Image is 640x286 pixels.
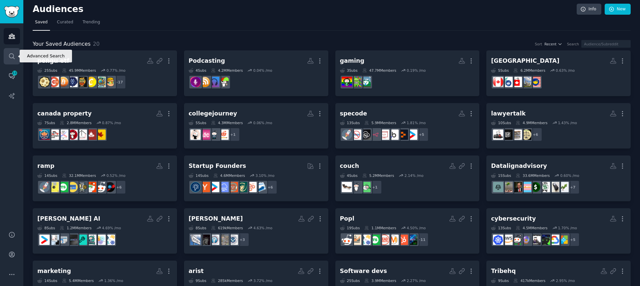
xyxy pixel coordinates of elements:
div: 10 Sub s [491,120,511,125]
div: 8 Sub s [189,226,206,230]
img: techsales [370,235,380,245]
img: TorontoRealEstate [77,129,87,140]
div: 0.52 % /mo [106,173,125,178]
div: Popl [340,215,354,223]
a: [GEOGRAPHIC_DATA]5Subs6.2MMembers0.63% /momalaysiaOttawaRealEstateCanadaPoliticsottawacanada [486,50,631,96]
div: 1.1M Members [364,226,396,230]
img: Bitcoin [58,77,68,87]
div: 5.4M Members [62,278,94,283]
div: arist [189,267,204,275]
img: visas [218,235,229,245]
div: 15 Sub s [491,173,511,178]
input: Audience/Subreddit [581,40,631,48]
img: USCIS [209,235,219,245]
img: Money [530,182,541,192]
div: [PERSON_NAME] AI [37,215,100,223]
img: startups [39,182,50,192]
img: agency [67,235,78,245]
div: 45.9M Members [62,68,96,73]
div: 4 Sub s [340,173,358,178]
a: New [605,4,631,15]
img: memecoins [95,77,106,87]
img: MortgagesCanada [49,129,59,140]
div: 0.77 % /mo [106,68,125,73]
div: 2.95 % /mo [556,278,575,283]
img: Bogleheads [512,182,522,192]
div: gaming [340,57,365,65]
div: lawyertalk [491,109,526,118]
span: Recent [544,42,556,46]
div: 13 Sub s [491,226,511,230]
div: 4.6M Members [213,173,245,178]
div: 1.2M Members [60,226,91,230]
div: 417k Members [513,278,545,283]
a: pengu etf25Subs45.9MMembers0.77% /mo+17WallStreetBetsCryptomemecoinsCryptoCurrencyClassicNextCryp... [33,50,177,96]
img: gaming [342,77,352,87]
div: 4.50 % /mo [407,226,426,230]
img: canadahousing [86,129,96,140]
a: Popl19Subs1.1MMembers4.50% /mo+11EventProductionhubspotAskMarketingLeadGenerationtechsalesSalesOp... [335,208,480,254]
div: + 1 [226,127,240,141]
div: 14 Sub s [189,173,209,178]
span: 13 [12,71,18,75]
img: PersonalFinanceCanada [67,129,78,140]
a: [PERSON_NAME] AI8Subs1.2MMembers4.69% /moSalesOperationsProductManagementCustomerSuccessmanagersa... [33,208,177,254]
div: ramp [37,162,54,170]
a: Datalignadvisory15Subs33.6MMembers0.60% /mo+7investingMiddleClassFinanceFluentInFinanceMoneymille... [486,156,631,201]
div: 285k Members [211,278,243,283]
img: CryptoCurrencyMoons [39,77,50,87]
a: Saved [33,17,50,31]
div: 0.19 % /mo [407,68,426,73]
div: 0.63 % /mo [556,68,575,73]
div: pengu etf [37,57,69,65]
div: 3.10 % /mo [256,173,275,178]
div: cybersecurity [491,215,536,223]
div: 9 Sub s [491,278,509,283]
img: castos [190,77,201,87]
div: 5 Sub s [189,120,206,125]
div: Startup Founders [189,162,246,170]
img: EventProduction [407,235,417,245]
img: msp [530,235,541,245]
div: 25 Sub s [340,278,360,283]
a: Podcasting4Subs4.2MMembers0.04% /mopodcastingpodcastspodcastcastos [184,50,328,96]
img: CanadaHousing2 [58,129,68,140]
img: LeadGeneration [379,235,389,245]
span: 20 [93,41,100,47]
div: [GEOGRAPHIC_DATA] [491,57,559,65]
div: 5.2M Members [362,173,394,178]
img: ycombinator [200,182,210,192]
img: SalesOperations [105,235,115,245]
span: Your Saved Audiences [33,40,91,48]
div: 2.8M Members [60,120,91,125]
img: USCIS_FORUM [228,235,238,245]
div: 3.72 % /mo [253,278,272,283]
div: 1.81 % /mo [407,120,426,125]
span: Curated [57,19,73,25]
div: 4 Sub s [189,68,206,73]
div: 25 Sub s [37,68,57,73]
img: NoCodeSaaS [360,129,371,140]
img: HelpMeFind [360,182,371,192]
div: 4.69 % /mo [102,226,121,230]
img: startup [39,235,50,245]
div: + 3 [235,233,249,247]
div: 4.63 % /mo [253,226,272,230]
a: [PERSON_NAME]8Subs619kMembers4.63% /mo+3USCIS_FORUMvisasUSCISO1VisasEB1Greencardseb1a [184,208,328,254]
div: Podcasting [189,57,225,65]
img: CustomerSuccess [86,235,96,245]
div: 47.7M Members [362,68,396,73]
img: salesdevelopment [342,235,352,245]
img: CollegeRant [209,129,219,140]
img: legaladvicecanada [39,129,50,140]
div: 7 Sub s [37,120,55,125]
img: cro [67,77,78,87]
img: CryptoCurrencyMeta [49,77,59,87]
a: Curated [55,17,76,31]
div: 5.9M Members [364,120,396,125]
div: + 11 [415,233,429,247]
img: AndroidGaming [351,77,361,87]
div: 4.5M Members [516,226,547,230]
img: startups [342,129,352,140]
div: 0.06 % /mo [253,120,272,125]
